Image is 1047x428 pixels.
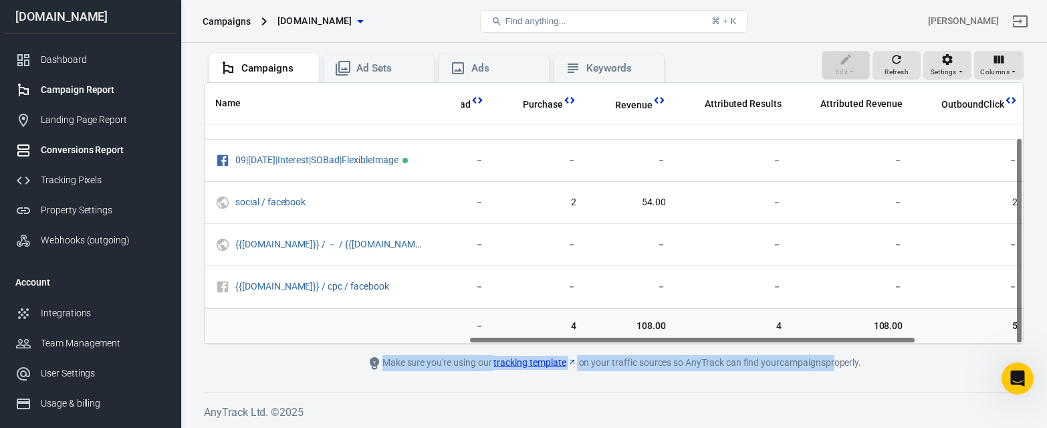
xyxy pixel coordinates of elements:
span: Bad [64,124,82,143]
a: Usage & billing [5,389,176,419]
span: Attributed Results [705,98,782,111]
a: Campaign Report [5,75,176,105]
span: 108.00 [598,319,666,332]
span: The total conversions attributed according to your ad network (Facebook, Google, etc.) [705,96,782,112]
a: Team Management [5,328,176,358]
span: social / facebook [235,197,308,207]
div: Usage & billing [41,397,165,411]
span: － [598,154,666,167]
div: Campaigns [203,15,251,28]
span: － [505,238,576,251]
svg: This column is calculated from AnyTrack real-time data [1004,94,1018,107]
img: Profile image for Jose [38,7,60,29]
div: User Settings [41,366,165,381]
span: OK [95,124,114,143]
div: AnyTrack says… [11,85,257,176]
iframe: Intercom live chat [1002,362,1034,395]
a: Property Settings [5,195,176,225]
span: Revenue [615,99,653,112]
svg: Facebook Ads [215,152,230,169]
li: Account [5,266,176,298]
div: [DOMAIN_NAME] [5,11,176,23]
span: Terrible [32,124,51,143]
span: {{campaign.name}} / cpc / facebook [235,282,391,291]
div: Integrations [41,306,165,320]
span: The total revenue attributed according to your ad network (Facebook, Google, etc.) [803,96,903,112]
button: go back [9,5,34,31]
span: Amazing [158,124,177,143]
div: scrollable content [205,83,1023,344]
span: Name [215,97,241,110]
div: Make sure you're using our on your traffic sources so AnyTrack can find your campaigns properly. [313,355,915,371]
div: Account id: wh3fzyA8 [928,14,999,28]
span: Find anything... [505,16,566,26]
span: Total revenue calculated by AnyTrack. [615,97,653,113]
h6: AnyTrack Ltd. © 2025 [204,404,1024,421]
span: － [803,238,903,251]
span: 4 [505,319,576,332]
span: Total revenue calculated by AnyTrack. [598,97,653,113]
span: 5 [924,319,1017,332]
a: Dashboard [5,45,176,75]
a: Integrations [5,298,176,328]
span: Refresh [885,66,909,78]
span: － [924,154,1017,167]
a: {{[DOMAIN_NAME]}} / － / {{[DOMAIN_NAME]}} [235,239,429,249]
div: Dashboard [41,53,165,67]
div: Conversions Report [41,143,165,157]
div: Property Settings [41,203,165,217]
a: {{[DOMAIN_NAME]}} / cpc / facebook [235,281,389,292]
svg: UTM & Web Traffic [215,195,230,211]
span: 2 [505,196,576,209]
button: Home [209,5,235,31]
div: Ads [471,62,538,76]
span: Attributed Revenue [820,98,903,111]
span: 54.00 [598,196,666,209]
span: Active [402,158,408,163]
span: － [505,280,576,294]
div: Campaigns [241,62,308,76]
a: Tracking Pixels [5,165,176,195]
div: Webhooks (outgoing) [41,233,165,247]
button: Refresh [872,51,921,80]
span: － [924,280,1017,294]
div: Keywords [586,62,653,76]
button: Gif picker [64,306,74,316]
svg: UTM & Web Traffic [215,237,230,253]
button: Emoji picker [42,306,53,316]
span: － [803,196,903,209]
span: The total conversions attributed according to your ad network (Facebook, Google, etc.) [687,96,782,112]
div: AnyTrack says… [11,41,257,85]
a: Webhooks (outgoing) [5,225,176,255]
span: The total revenue attributed according to your ad network (Facebook, Google, etc.) [820,96,903,112]
a: Landing Page Report [5,105,176,135]
span: Purchase [523,98,563,112]
div: Ad Sets [356,62,423,76]
div: ⌘ + K [711,16,736,26]
button: Find anything...⌘ + K [480,10,747,33]
button: Send a message… [228,300,251,322]
span: OutboundClick [941,98,1004,112]
span: Name [215,97,258,110]
span: samcart.com [277,13,352,29]
span: Purchase [505,98,563,112]
span: － [687,238,782,251]
span: － [803,280,903,294]
div: Close [235,5,259,29]
div: Help [PERSON_NAME] understand how they’re doing: [21,49,209,76]
div: Hi [PERSON_NAME], I'm just checking number this morning to see if everything is working, and I'm ... [59,202,246,425]
span: － [924,238,1017,251]
button: Start recording [85,306,96,316]
a: 09|[DATE]|Interest|SOBad|FlexibleImage [235,154,398,165]
a: social / facebook [235,197,306,207]
div: Rate your conversation [25,99,184,115]
div: Team Management [41,336,165,350]
a: tracking template [493,356,576,370]
a: Conversions Report [5,135,176,165]
div: Campaign Report [41,83,165,97]
span: Settings [931,66,957,78]
span: － [598,280,666,294]
span: {{campaign.name}} / － / {{campaign.id}} [235,239,425,249]
svg: This column is calculated from AnyTrack real-time data [653,94,666,107]
span: 108.00 [803,319,903,332]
